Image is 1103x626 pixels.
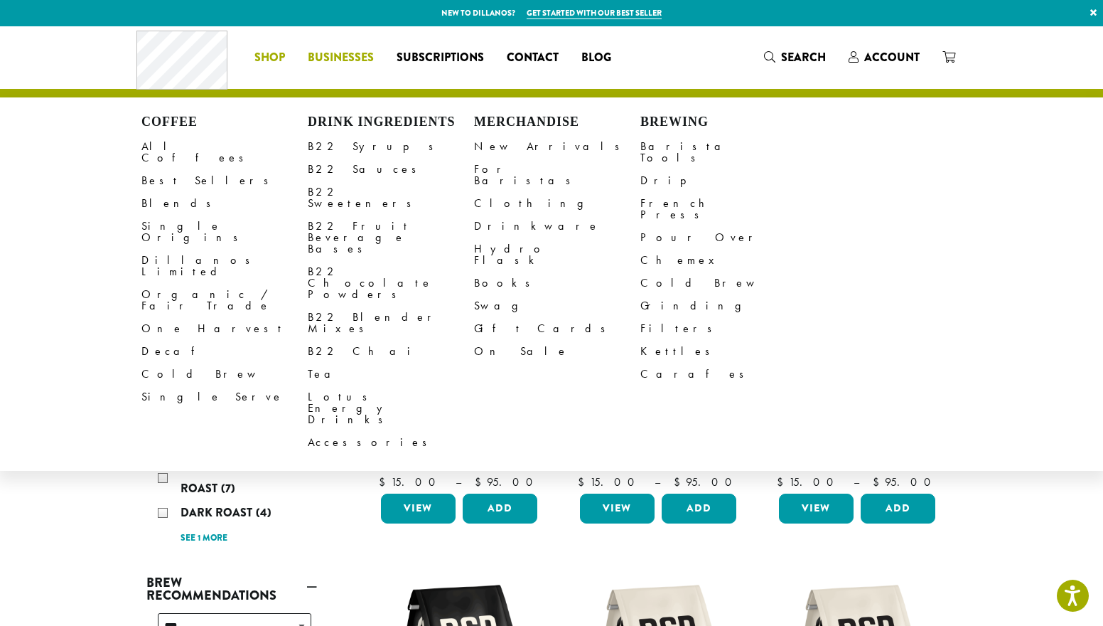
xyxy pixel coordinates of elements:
a: Cold Brew [141,363,308,386]
a: Carafes [640,363,807,386]
a: Get started with our best seller [527,7,662,19]
span: (7) [221,480,235,497]
a: Drip [640,169,807,192]
h4: Drink Ingredients [308,115,474,130]
a: View [580,494,655,524]
a: View [779,494,854,524]
button: Add [463,494,537,524]
a: DillonsRated 5.00 out of 5 [576,248,740,488]
span: Account [864,49,920,65]
a: On Sale [474,340,640,363]
a: Cold Brew [640,272,807,295]
span: – [655,474,660,489]
a: All Coffees [141,135,308,169]
a: B22 Syrups [308,135,474,158]
a: Best Sellers [141,169,308,192]
a: Clothing [474,192,640,215]
a: Pour Over [640,226,807,249]
a: Filters [640,317,807,340]
a: See 1 more [181,531,227,546]
a: Accessories [308,431,474,454]
a: Gift Cards [474,317,640,340]
a: One Harvest [141,317,308,340]
a: Swag [474,295,640,317]
h4: Coffee [141,115,308,130]
span: Businesses [308,49,374,67]
span: Search [781,49,826,65]
a: Single Serve [141,386,308,408]
a: B22 Blender Mixes [308,306,474,340]
button: Add [662,494,736,524]
span: $ [674,474,686,489]
bdi: 95.00 [873,474,937,489]
a: Blends [141,192,308,215]
a: French Press [640,192,807,226]
a: View [381,494,456,524]
span: $ [578,474,590,489]
a: B22 Sweeteners [308,181,474,215]
a: New Arrivals [474,135,640,158]
a: Barista Tools [640,135,807,169]
span: $ [777,474,789,489]
span: $ [873,474,885,489]
a: Kettles [640,340,807,363]
h4: Brewing [640,115,807,130]
a: B22 Sauces [308,158,474,181]
a: Chemex [640,249,807,272]
a: B22 Chai [308,340,474,363]
a: Organic / Fair Trade [141,283,308,317]
a: Dillanos Limited [141,249,308,283]
a: Decaf [141,340,308,363]
button: Add [861,494,935,524]
span: $ [379,474,391,489]
bdi: 15.00 [578,474,641,489]
a: Drinkware [474,215,640,238]
a: For Baristas [474,158,640,192]
a: B22 Chocolate Powders [308,260,474,306]
span: – [456,474,461,489]
a: Books [474,272,640,295]
span: Medium-Dark Roast [181,459,264,497]
bdi: 95.00 [674,474,738,489]
span: Shop [254,49,285,67]
a: Ava BlondeRated 5.00 out of 5 [377,248,541,488]
a: Search [753,46,837,69]
a: Double DarkRated 4.50 out of 5 [775,248,939,488]
a: Single Origins [141,215,308,249]
a: Lotus Energy Drinks [308,386,474,431]
h4: Merchandise [474,115,640,130]
a: B22 Fruit Beverage Bases [308,215,474,260]
bdi: 95.00 [475,474,539,489]
bdi: 15.00 [379,474,442,489]
a: Shop [243,46,296,69]
span: Subscriptions [397,49,484,67]
span: $ [475,474,487,489]
a: Hydro Flask [474,238,640,272]
span: (4) [256,504,271,521]
span: Contact [507,49,559,67]
a: Tea [308,363,474,386]
span: Dark Roast [181,504,256,521]
span: – [854,474,859,489]
bdi: 15.00 [777,474,840,489]
a: Brew Recommendations [146,571,317,608]
a: Grinding [640,295,807,317]
span: Blog [581,49,611,67]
